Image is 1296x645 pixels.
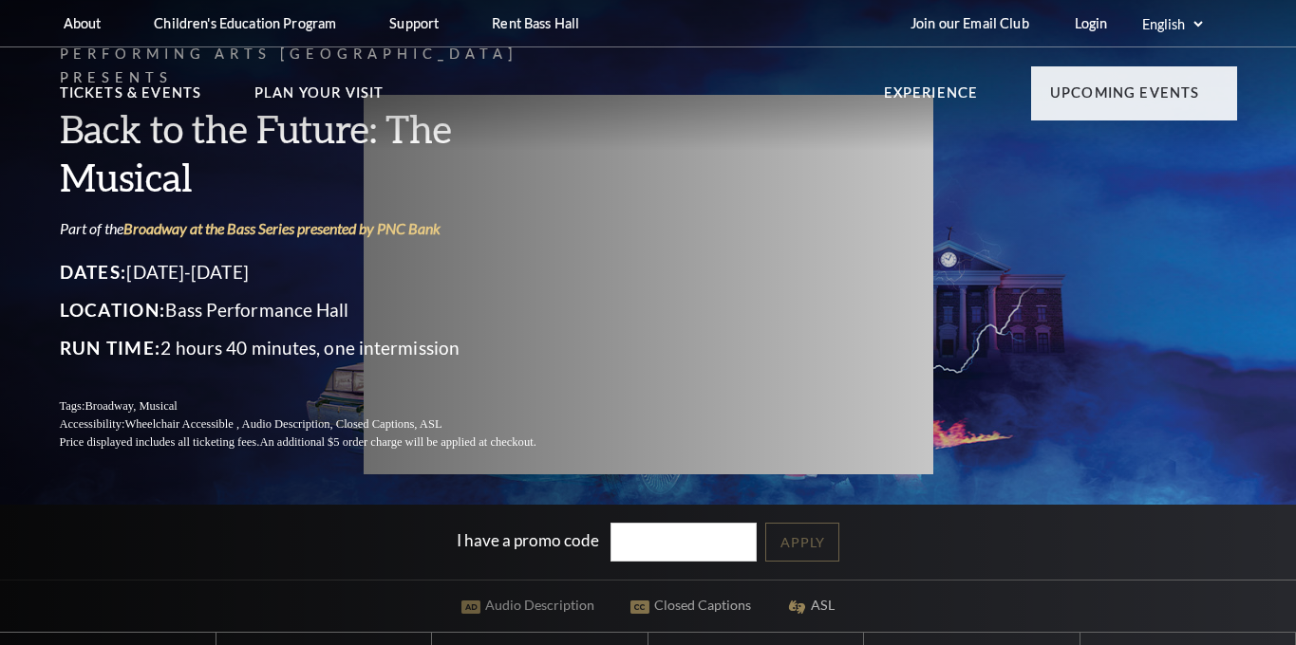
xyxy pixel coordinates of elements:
[60,433,582,451] p: Price displayed includes all ticketing fees.
[154,15,336,31] p: Children's Education Program
[60,257,582,287] p: [DATE]-[DATE]
[492,15,579,31] p: Rent Bass Hall
[60,82,202,116] p: Tickets & Events
[60,337,161,359] span: Run Time:
[60,261,127,283] span: Dates:
[60,299,166,321] span: Location:
[60,104,582,201] h3: Back to the Future: The Musical
[123,219,441,237] a: Broadway at the Bass Series presented by PNC Bank
[389,15,439,31] p: Support
[60,295,582,325] p: Bass Performance Hall
[60,415,582,433] p: Accessibility:
[60,218,582,239] p: Part of the
[124,417,441,431] span: Wheelchair Accessible , Audio Description, Closed Captions, ASL
[259,435,535,449] span: An additional $5 order charge will be applied at checkout.
[64,15,102,31] p: About
[884,82,979,116] p: Experience
[254,82,385,116] p: Plan Your Visit
[60,397,582,415] p: Tags:
[60,333,582,363] p: 2 hours 40 minutes, one intermission
[1138,15,1206,33] select: Select:
[85,399,177,413] span: Broadway, Musical
[1050,82,1200,116] p: Upcoming Events
[457,530,599,550] label: I have a promo code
